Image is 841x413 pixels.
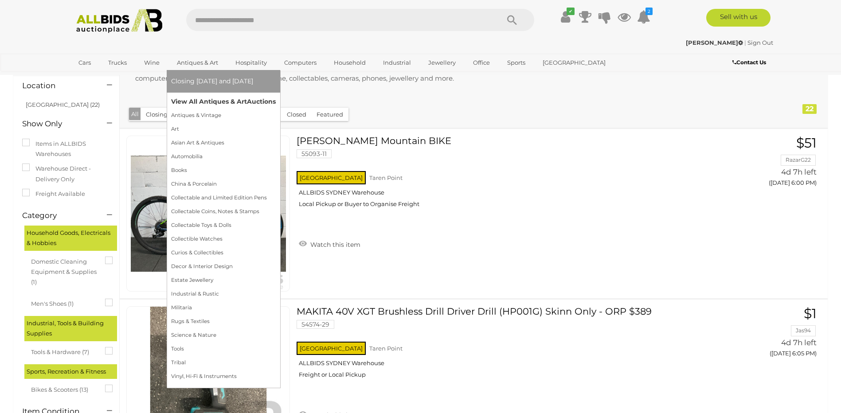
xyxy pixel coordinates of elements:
[282,108,312,121] button: Closed
[31,345,98,357] span: Tools & Hardware (7)
[637,9,650,25] a: 2
[26,101,100,108] a: [GEOGRAPHIC_DATA] (22)
[422,55,462,70] a: Jewellery
[744,39,746,46] span: |
[22,82,94,90] h4: Location
[138,55,165,70] a: Wine
[747,39,773,46] a: Sign Out
[645,8,653,15] i: 2
[716,306,819,362] a: $1 Jas94 4d 7h left ([DATE] 6:05 PM)
[716,136,819,191] a: $51 RazarG22 4d 7h left ([DATE] 6:00 PM)
[278,55,322,70] a: Computers
[559,9,572,25] a: ✔
[297,237,363,250] a: Watch this item
[467,55,496,70] a: Office
[686,39,744,46] a: [PERSON_NAME]
[567,8,575,15] i: ✔
[501,55,531,70] a: Sports
[31,296,98,309] span: Men's Shoes (1)
[537,55,611,70] a: [GEOGRAPHIC_DATA]
[129,108,141,121] button: All
[328,55,372,70] a: Household
[102,55,133,70] a: Trucks
[22,164,110,184] label: Warehouse Direct - Delivery Only
[31,382,98,395] span: Bikes & Scooters (13)
[706,9,771,27] a: Sell with us
[303,136,703,214] a: [PERSON_NAME] Mountain BIKE 55093-11 [GEOGRAPHIC_DATA] Taren Point ALLBIDS SYDNEY Warehouse Local...
[311,108,348,121] button: Featured
[31,254,98,288] span: Domestic Cleaning Equipment & Supplies (1)
[71,9,168,33] img: Allbids.com.au
[22,139,110,160] label: Items in ALLBIDS Warehouses
[732,59,766,66] b: Contact Us
[24,364,117,379] div: Sports, Recreation & Fitness
[73,55,97,70] a: Cars
[141,108,194,121] button: Closing [DATE]
[732,58,768,67] a: Contact Us
[308,241,360,249] span: Watch this item
[490,9,534,31] button: Search
[303,306,703,385] a: MAKITA 40V XGT Brushless Drill Driver Drill (HP001G) Skinn Only - ORP $389 54574-29 [GEOGRAPHIC_D...
[171,55,224,70] a: Antiques & Art
[24,316,117,341] div: Industrial, Tools & Building Supplies
[22,189,85,199] label: Freight Available
[22,211,94,220] h4: Category
[802,104,817,114] div: 22
[131,136,286,291] img: 55093-11a.jpeg
[686,39,743,46] strong: [PERSON_NAME]
[796,135,817,151] span: $51
[230,55,273,70] a: Hospitality
[22,120,94,128] h4: Show Only
[377,55,417,70] a: Industrial
[24,226,117,251] div: Household Goods, Electricals & Hobbies
[804,305,817,322] span: $1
